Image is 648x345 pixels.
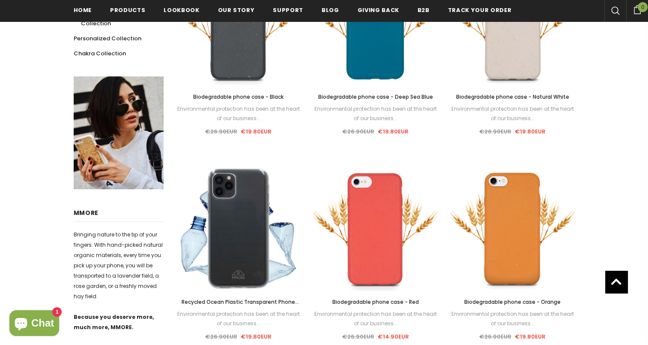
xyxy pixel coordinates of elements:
span: Lookbook [164,6,199,14]
span: Biodegradable phone case - Deep Sea Blue [318,93,433,100]
a: Chakra Collection [74,46,126,61]
span: €19.80EUR [515,127,546,136]
span: Biodegradable phone case - Orange [464,298,561,306]
span: Biodegradable phone case - Natural White [456,93,569,100]
a: Personalized Collection [74,31,141,46]
span: €26.90EUR [479,127,511,136]
div: Environmental protection has been at the heart of our business... [451,309,575,328]
span: Products [110,6,145,14]
span: Track your order [448,6,511,14]
a: Biodegradable phone case - Black [176,92,301,102]
span: Home [74,6,92,14]
span: Personalized Collection [74,34,141,42]
span: Biodegradable phone case - Black [193,93,284,100]
span: Chakra Collection [74,49,126,57]
span: €19.80EUR [515,333,546,341]
span: €19.80EUR [241,333,272,341]
strong: Because you deserve more, much more, MMORE. [74,313,154,331]
a: Biodegradable phone case - Natural White [451,92,575,102]
span: 0 [638,2,648,12]
a: Biodegradable phone case - Deep Sea Blue [314,92,438,102]
a: Biodegradable phone case - Orange [451,297,575,307]
span: Biodegradable phone case - Red [332,298,418,306]
span: support [273,6,303,14]
span: Our Story [218,6,255,14]
span: Giving back [358,6,399,14]
span: €26.90EUR [342,333,374,341]
a: Biodegradable phone case - Red [314,297,438,307]
span: €14.90EUR [377,333,409,341]
span: €26.90EUR [342,127,374,136]
span: €19.80EUR [378,127,409,136]
span: €19.80EUR [241,127,272,136]
p: Bringing nature to the tip of your fingers. With hand-picked natural organic materials, every tim... [74,230,164,302]
div: Environmental protection has been at the heart of our business... [314,104,438,123]
a: 0 [626,4,648,14]
span: B2B [418,6,430,14]
span: €26.90EUR [479,333,511,341]
span: Recycled Ocean Plastic Transparent Phone Case [182,298,299,315]
div: Environmental protection has been at the heart of our business... [314,309,438,328]
div: Environmental protection has been at the heart of our business... [176,309,301,328]
div: Environmental protection has been at the heart of our business... [176,104,301,123]
div: Environmental protection has been at the heart of our business... [451,104,575,123]
span: MMORE [74,209,99,217]
a: Recycled Ocean Plastic Transparent Phone Case [176,297,301,307]
span: Blog [322,6,339,14]
span: €26.90EUR [205,333,237,341]
span: €26.90EUR [205,127,237,136]
inbox-online-store-chat: Shopify online store chat [7,310,62,338]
